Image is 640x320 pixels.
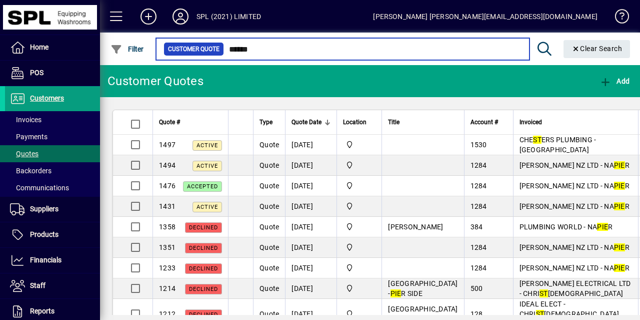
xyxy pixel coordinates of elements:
span: 1497 [159,141,175,149]
a: Staff [5,273,100,298]
em: PIE [390,289,401,297]
span: Account # [470,117,498,128]
a: Home [5,35,100,60]
span: Financials [30,256,61,264]
a: Communications [5,179,100,196]
span: Active [196,142,218,149]
span: Title [388,117,399,128]
a: Financials [5,248,100,273]
span: [PERSON_NAME] NZ LTD - NA R [519,182,629,190]
em: PIE [614,161,625,169]
span: 1431 [159,202,175,210]
span: Quote [259,223,279,231]
span: Quote [259,310,279,318]
button: Filter [108,40,146,58]
a: Products [5,222,100,247]
span: [PERSON_NAME] [388,223,443,231]
span: Quotes [10,150,38,158]
div: Quote Date [291,117,330,128]
span: Active [196,204,218,210]
span: SPL (2021) Limited [343,139,375,150]
span: Quote [259,202,279,210]
span: 128 [470,310,483,318]
span: Active [196,163,218,169]
button: Clear [563,40,630,58]
span: Filter [110,45,144,53]
span: 1212 [159,310,175,318]
span: Quote Date [291,117,321,128]
span: [PERSON_NAME] ELECTRICAL LTD - CHRI [DEMOGRAPHIC_DATA] [519,279,631,297]
span: Quote [259,141,279,149]
span: Suppliers [30,205,58,213]
span: DECLINED [189,245,218,251]
span: SPL (2021) Limited [343,283,375,294]
td: [DATE] [285,135,336,155]
span: Quote [259,161,279,169]
a: Knowledge Base [607,2,627,35]
div: Account # [470,117,507,128]
span: Communications [10,184,69,192]
em: PIE [614,264,625,272]
span: 1284 [470,202,487,210]
span: Quote [259,264,279,272]
span: SPL (2021) Limited [343,262,375,273]
span: Location [343,117,366,128]
span: 500 [470,284,483,292]
span: [PERSON_NAME] NZ LTD - NA R [519,243,629,251]
span: PLUMBING WORLD - NA R [519,223,613,231]
span: Customers [30,94,64,102]
td: [DATE] [285,217,336,237]
span: Payments [10,133,47,141]
span: 1494 [159,161,175,169]
span: SPL (2021) Limited [343,242,375,253]
span: CHE ERS PLUMBING - [GEOGRAPHIC_DATA] [519,136,596,154]
button: Add [132,8,164,26]
span: Add [599,77,629,85]
div: Invoiced [519,117,632,128]
div: Customer Quotes [107,73,203,89]
span: [PERSON_NAME] NZ LTD - NA R [519,264,629,272]
span: 1284 [470,243,487,251]
span: Quote [259,243,279,251]
span: Customer Quote [168,44,219,54]
span: Backorders [10,167,51,175]
span: 1284 [470,182,487,190]
span: 1284 [470,161,487,169]
td: [DATE] [285,258,336,278]
a: Quotes [5,145,100,162]
span: Type [259,117,272,128]
span: SPL (2021) Limited [343,221,375,232]
span: [GEOGRAPHIC_DATA] - R SIDE [388,279,457,297]
span: SPL (2021) Limited [343,308,375,319]
span: 1358 [159,223,175,231]
td: [DATE] [285,196,336,217]
span: POS [30,69,43,77]
span: 1530 [470,141,487,149]
div: Location [343,117,375,128]
span: Invoices [10,116,41,124]
span: 1351 [159,243,175,251]
span: SPL (2021) Limited [343,160,375,171]
span: [PERSON_NAME] NZ LTD - NA R [519,202,629,210]
div: SPL (2021) LIMITED [196,9,261,25]
span: 1476 [159,182,175,190]
span: 1284 [470,264,487,272]
span: Quote # [159,117,180,128]
div: Title [388,117,457,128]
button: Add [597,72,632,90]
span: DECLINED [189,265,218,272]
span: Quote [259,182,279,190]
span: ACCEPTED [187,183,218,190]
div: Quote # [159,117,222,128]
span: Reports [30,307,54,315]
em: PIE [597,223,608,231]
em: ST [533,136,541,144]
td: [DATE] [285,155,336,176]
em: ST [539,289,548,297]
em: PIE [614,182,625,190]
span: Invoiced [519,117,542,128]
div: [PERSON_NAME] [PERSON_NAME][EMAIL_ADDRESS][DOMAIN_NAME] [373,9,597,25]
button: Profile [164,8,196,26]
span: [PERSON_NAME] NZ LTD - NA R [519,161,629,169]
span: SPL (2021) Limited [343,180,375,191]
